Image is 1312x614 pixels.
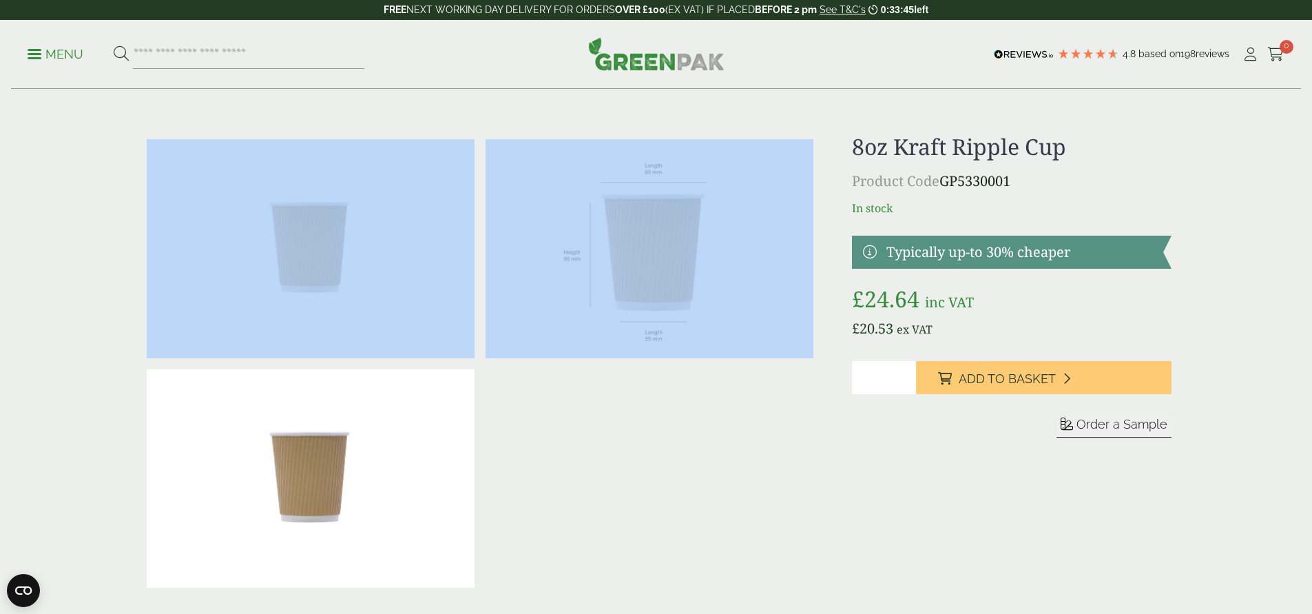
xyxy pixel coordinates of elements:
p: In stock [852,200,1171,216]
img: REVIEWS.io [994,50,1054,59]
span: inc VAT [925,293,974,311]
h1: 8oz Kraft Ripple Cup [852,134,1171,160]
img: RippleCup_8oz [486,139,813,358]
bdi: 20.53 [852,319,893,338]
i: My Account [1242,48,1259,61]
span: £ [852,319,860,338]
img: 8oz Kraft Ripple Cup 0 [147,139,475,358]
span: Add to Basket [959,371,1056,387]
span: Product Code [852,172,939,190]
img: 8oz Kraft Ripple Cup Full Case Of 0 [147,369,475,589]
strong: FREE [384,4,406,15]
span: left [914,4,928,15]
span: Order a Sample [1076,417,1167,431]
p: GP5330001 [852,171,1171,192]
span: 198 [1180,48,1196,59]
strong: OVER £100 [615,4,665,15]
strong: BEFORE 2 pm [755,4,817,15]
img: GreenPak Supplies [588,37,725,70]
span: ex VAT [897,322,933,337]
span: £ [852,284,864,314]
a: See T&C's [820,4,866,15]
span: 4.8 [1123,48,1138,59]
div: 4.79 Stars [1057,48,1119,60]
bdi: 24.64 [852,284,919,314]
i: Cart [1267,48,1284,61]
a: 0 [1267,44,1284,65]
button: Order a Sample [1056,416,1172,438]
span: Based on [1138,48,1180,59]
span: reviews [1196,48,1229,59]
button: Open CMP widget [7,574,40,607]
p: Menu [28,46,83,63]
span: 0 [1280,40,1293,54]
span: 0:33:45 [881,4,914,15]
button: Add to Basket [916,361,1172,394]
a: Menu [28,46,83,60]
